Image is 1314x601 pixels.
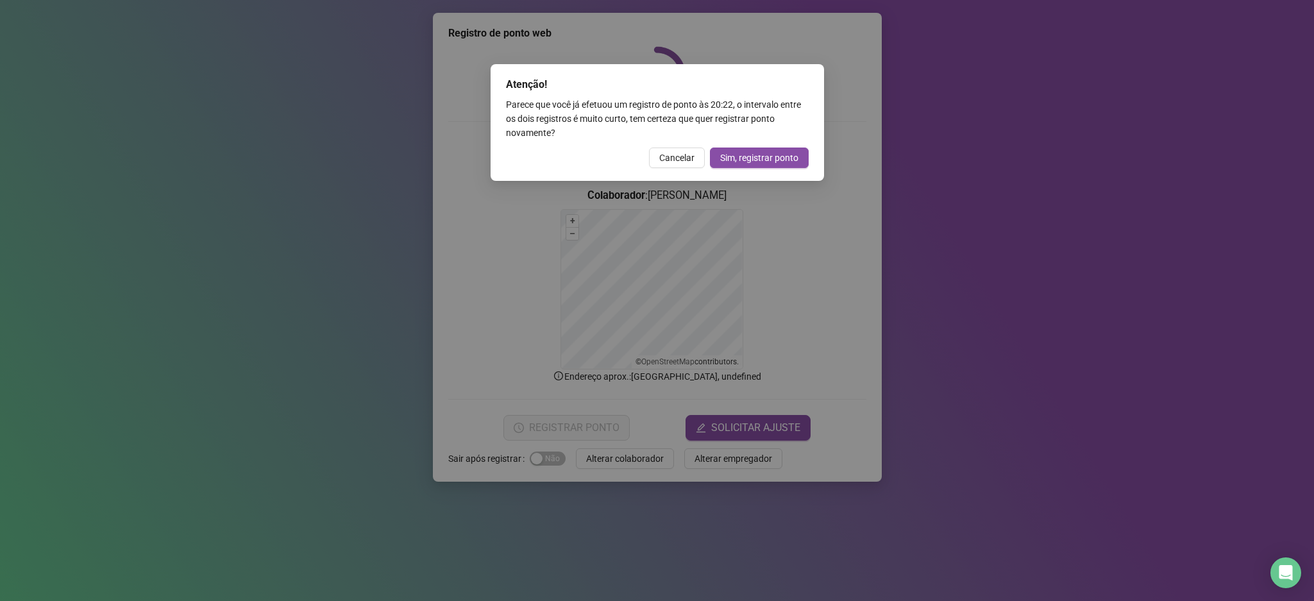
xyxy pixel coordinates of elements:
button: Sim, registrar ponto [710,148,809,168]
div: Atenção! [506,77,809,92]
span: Sim, registrar ponto [720,151,798,165]
span: Cancelar [659,151,695,165]
div: Open Intercom Messenger [1270,557,1301,588]
button: Cancelar [649,148,705,168]
div: Parece que você já efetuou um registro de ponto às 20:22 , o intervalo entre os dois registros é ... [506,97,809,140]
